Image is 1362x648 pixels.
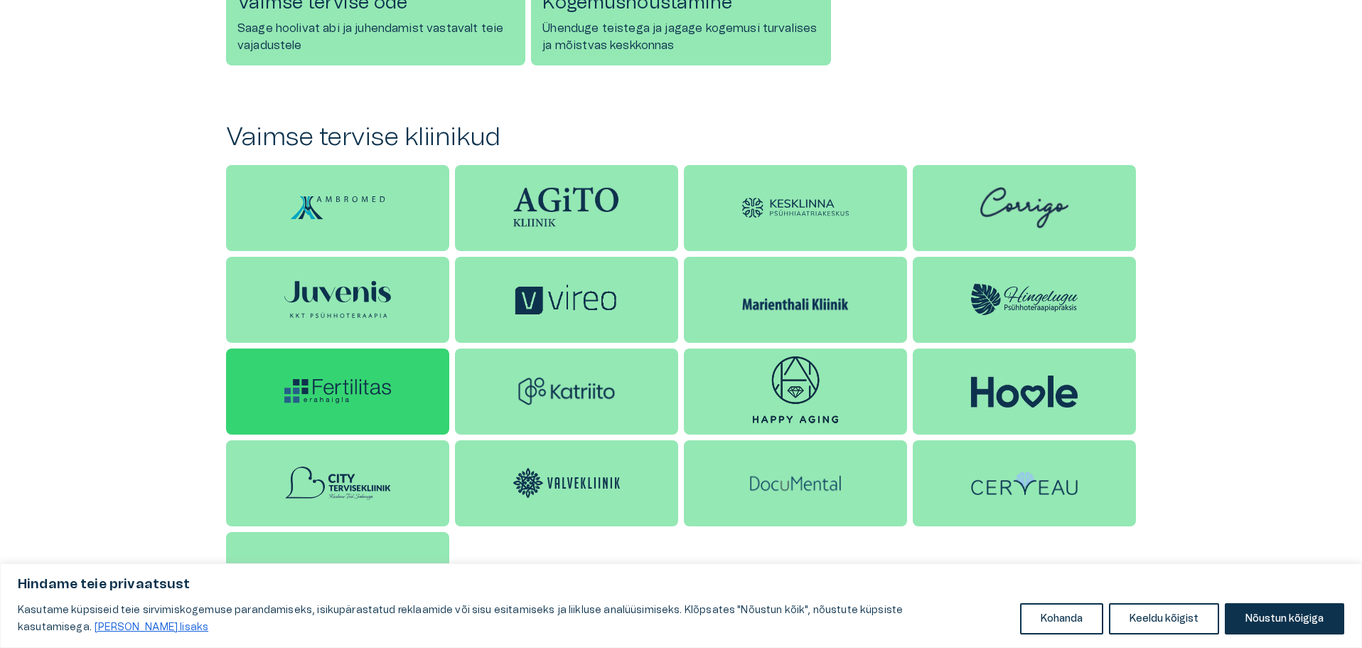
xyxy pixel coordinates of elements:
[753,356,838,426] img: Happy Aging logo
[913,257,1136,343] a: Hingelugu logo
[284,379,391,403] img: Fertilitas logo
[284,465,391,501] img: City Tervisekliinik logo
[284,281,391,319] img: Juvenis psühhoteraapiakeskus logo
[73,11,94,23] span: Help
[226,165,449,251] a: Ambromed Kliinik logo
[684,257,907,343] a: Marienthali Kliinik logo
[226,440,449,526] a: City Tervisekliinik logo
[742,286,849,314] img: Marienthali Kliinik logo
[684,349,907,435] a: Happy Aging logo
[226,532,449,618] a: Claritas logo
[455,165,678,251] a: Agito logo
[684,165,907,251] a: Kesklinna Psühhiaatriakeskus logo
[971,472,1078,495] img: Cerveau psühholoogiakliinik logo
[742,440,849,526] img: DocuMental DigiClinic logo
[913,165,1136,251] a: Corrigo logo
[455,440,678,526] a: Valvekliinik logo
[18,576,1344,593] p: Hindame teie privaatsust
[913,440,1136,526] a: Cerveau psühholoogiakliinik logo
[971,376,1078,408] img: Hoole logo
[971,165,1078,250] img: Corrigo logo
[226,349,449,435] a: Fertilitas logo
[226,257,449,343] a: Juvenis psühhoteraapiakeskus logo
[513,282,620,317] img: Vireo logo
[284,186,391,229] img: Ambromed Kliinik logo
[455,257,678,343] a: Vireo logo
[742,198,849,218] img: Kesklinna Psühhiaatriakeskus logo
[1020,603,1103,634] button: Kohanda
[513,468,620,498] img: Valvekliinik logo
[18,602,1009,636] p: Kasutame küpsiseid teie sirvimiskogemuse parandamiseks, isikupärastatud reklaamide või sisu esita...
[1109,603,1219,634] button: Keeldu kõigist
[913,349,1136,435] a: Hoole logo
[94,622,209,633] a: Loe lisaks
[284,553,391,596] img: Claritas logo
[513,187,620,229] img: Agito logo
[1225,603,1344,634] button: Nõustun kõigiga
[226,122,1136,153] h2: Vaimse tervise kliinikud
[237,20,514,54] p: Saage hoolivat abi ja juhendamist vastavalt teie vajadustele
[513,349,620,434] img: Katriito logo
[971,284,1078,315] img: Hingelugu logo
[542,20,819,54] p: Ühenduge teistega ja jagage kogemusi turvalises ja mõistvas keskkonnas
[684,440,907,526] a: DocuMental DigiClinic logo
[455,349,678,435] a: Katriito logo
